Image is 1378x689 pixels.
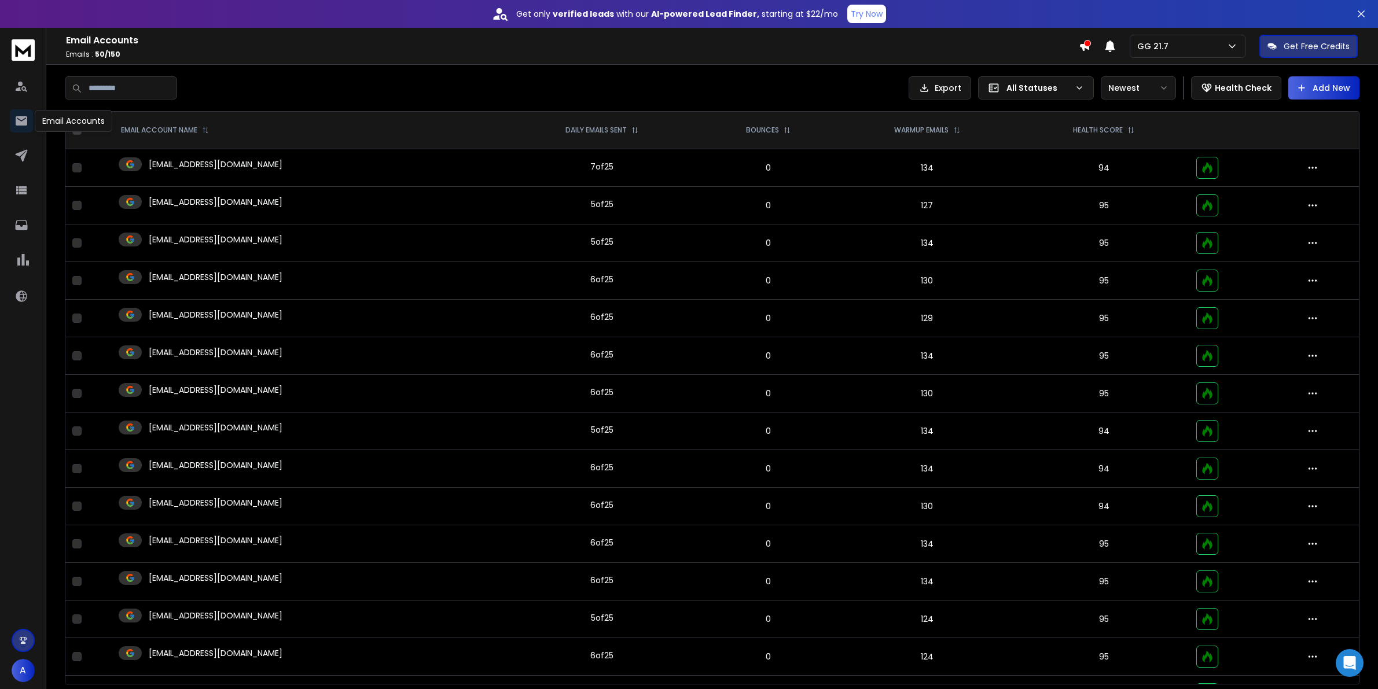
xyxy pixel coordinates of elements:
strong: AI-powered Lead Finder, [651,8,759,20]
p: [EMAIL_ADDRESS][DOMAIN_NAME] [149,535,282,546]
div: Email Accounts [35,110,112,132]
p: 0 [707,613,829,625]
p: [EMAIL_ADDRESS][DOMAIN_NAME] [149,647,282,659]
p: 0 [707,275,829,286]
p: GG 21.7 [1137,40,1173,52]
button: Add New [1288,76,1359,100]
div: 6 of 25 [590,274,613,285]
td: 134 [836,337,1018,375]
td: 95 [1018,375,1190,412]
td: 94 [1018,488,1190,525]
p: [EMAIL_ADDRESS][DOMAIN_NAME] [149,459,282,471]
p: [EMAIL_ADDRESS][DOMAIN_NAME] [149,347,282,358]
p: 0 [707,576,829,587]
p: 0 [707,237,829,249]
button: Newest [1101,76,1176,100]
td: 95 [1018,337,1190,375]
p: 0 [707,538,829,550]
p: [EMAIL_ADDRESS][DOMAIN_NAME] [149,610,282,621]
div: Open Intercom Messenger [1336,649,1364,677]
p: 0 [707,463,829,474]
p: 0 [707,500,829,512]
td: 127 [836,187,1018,224]
div: 6 of 25 [590,499,613,511]
p: 0 [707,425,829,437]
p: [EMAIL_ADDRESS][DOMAIN_NAME] [149,497,282,509]
p: [EMAIL_ADDRESS][DOMAIN_NAME] [149,234,282,245]
td: 95 [1018,525,1190,563]
p: [EMAIL_ADDRESS][DOMAIN_NAME] [149,384,282,396]
div: 6 of 25 [590,574,613,586]
td: 134 [836,563,1018,600]
button: Export [909,76,971,100]
button: Try Now [847,5,886,23]
td: 130 [836,262,1018,300]
td: 134 [836,412,1018,450]
div: 5 of 25 [591,236,613,248]
p: Try Now [851,8,883,20]
td: 95 [1018,600,1190,638]
div: 7 of 25 [590,161,613,172]
p: Health Check [1215,82,1272,94]
td: 130 [836,488,1018,525]
p: Emails : [66,50,1079,59]
h1: Email Accounts [66,34,1079,47]
td: 94 [1018,412,1190,450]
td: 134 [836,224,1018,262]
p: [EMAIL_ADDRESS][DOMAIN_NAME] [149,309,282,320]
button: A [12,659,35,682]
div: 5 of 25 [591,612,613,624]
p: WARMUP EMAILS [894,126,949,135]
strong: verified leads [553,8,614,20]
td: 129 [836,300,1018,337]
p: Get Free Credits [1284,40,1350,52]
td: 95 [1018,262,1190,300]
p: [EMAIL_ADDRESS][DOMAIN_NAME] [149,196,282,208]
td: 130 [836,375,1018,412]
td: 124 [836,600,1018,638]
p: 0 [707,651,829,662]
p: 0 [707,388,829,399]
td: 94 [1018,149,1190,187]
div: 6 of 25 [590,650,613,661]
div: 6 of 25 [590,349,613,360]
p: [EMAIL_ADDRESS][DOMAIN_NAME] [149,422,282,433]
p: [EMAIL_ADDRESS][DOMAIN_NAME] [149,271,282,283]
button: Health Check [1191,76,1281,100]
p: Get only with our starting at $22/mo [516,8,838,20]
div: 5 of 25 [591,198,613,210]
td: 95 [1018,563,1190,600]
p: [EMAIL_ADDRESS][DOMAIN_NAME] [149,572,282,584]
p: 0 [707,162,829,174]
td: 95 [1018,187,1190,224]
p: 0 [707,312,829,324]
div: 6 of 25 [590,537,613,548]
td: 95 [1018,300,1190,337]
p: BOUNCES [746,126,779,135]
td: 124 [836,638,1018,676]
img: logo [12,39,35,61]
div: 6 of 25 [590,462,613,473]
div: EMAIL ACCOUNT NAME [121,126,209,135]
div: 6 of 25 [590,311,613,323]
td: 134 [836,149,1018,187]
td: 134 [836,525,1018,563]
div: 6 of 25 [590,386,613,398]
p: All Statuses [1006,82,1070,94]
p: DAILY EMAILS SENT [565,126,627,135]
div: 5 of 25 [591,424,613,436]
p: 0 [707,350,829,362]
span: 50 / 150 [95,49,120,59]
button: Get Free Credits [1259,35,1358,58]
td: 94 [1018,450,1190,488]
td: 95 [1018,638,1190,676]
p: 0 [707,200,829,211]
p: HEALTH SCORE [1073,126,1123,135]
td: 134 [836,450,1018,488]
td: 95 [1018,224,1190,262]
p: [EMAIL_ADDRESS][DOMAIN_NAME] [149,159,282,170]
